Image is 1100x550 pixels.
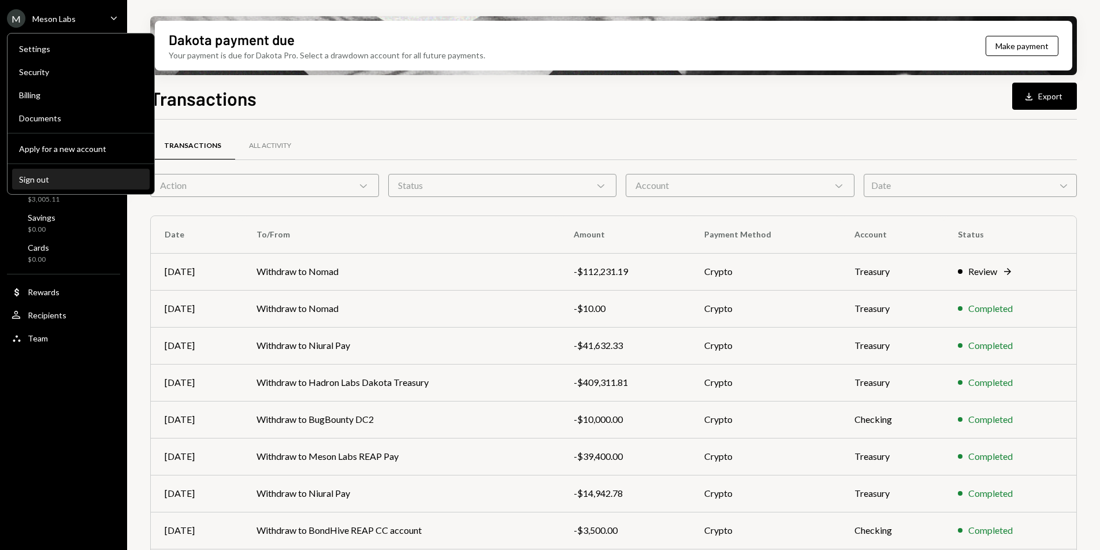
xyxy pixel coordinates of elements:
th: Amount [560,216,690,253]
div: Action [150,174,379,197]
div: Status [388,174,617,197]
td: Treasury [841,475,944,512]
div: Completed [968,339,1013,352]
td: Checking [841,401,944,438]
td: Withdraw to BugBounty DC2 [243,401,560,438]
div: [DATE] [165,412,229,426]
td: Crypto [690,253,841,290]
a: Rewards [7,281,120,302]
div: [DATE] [165,523,229,537]
button: Export [1012,83,1077,110]
div: -$14,942.78 [574,486,676,500]
div: [DATE] [165,486,229,500]
a: Security [12,61,150,82]
div: Cards [28,243,49,252]
th: Payment Method [690,216,841,253]
div: Rewards [28,287,60,297]
th: Status [944,216,1076,253]
div: Savings [28,213,55,222]
div: Completed [968,302,1013,315]
td: Crypto [690,512,841,549]
a: Team [7,328,120,348]
th: Account [841,216,944,253]
td: Crypto [690,290,841,327]
td: Crypto [690,327,841,364]
div: Security [19,67,143,77]
td: Treasury [841,438,944,475]
a: Billing [12,84,150,105]
div: Apply for a new account [19,144,143,154]
div: Completed [968,412,1013,426]
td: Withdraw to Nomad [243,290,560,327]
div: All Activity [249,141,291,151]
div: $0.00 [28,255,49,265]
div: -$409,311.81 [574,376,676,389]
div: [DATE] [165,339,229,352]
td: Withdraw to Niural Pay [243,475,560,512]
div: Recipients [28,310,66,320]
div: Transactions [164,141,221,151]
a: Savings$0.00 [7,209,120,237]
button: Sign out [12,169,150,190]
td: Treasury [841,290,944,327]
div: -$112,231.19 [574,265,676,278]
td: Treasury [841,327,944,364]
div: -$3,500.00 [574,523,676,537]
div: $0.00 [28,225,55,235]
td: Crypto [690,438,841,475]
div: M [7,9,25,28]
th: Date [151,216,243,253]
th: To/From [243,216,560,253]
div: Completed [968,376,1013,389]
div: Completed [968,486,1013,500]
div: [DATE] [165,302,229,315]
a: Cards$0.00 [7,239,120,267]
div: Dakota payment due [169,30,295,49]
td: Withdraw to Meson Labs REAP Pay [243,438,560,475]
div: -$41,632.33 [574,339,676,352]
td: Treasury [841,364,944,401]
div: [DATE] [165,449,229,463]
div: Review [968,265,997,278]
button: Apply for a new account [12,139,150,159]
td: Crypto [690,475,841,512]
div: Account [626,174,854,197]
td: Crypto [690,364,841,401]
div: Documents [19,113,143,123]
td: Withdraw to Nomad [243,253,560,290]
div: Billing [19,90,143,100]
td: Withdraw to BondHive REAP CC account [243,512,560,549]
div: Your payment is due for Dakota Pro. Select a drawdown account for all future payments. [169,49,485,61]
div: -$39,400.00 [574,449,676,463]
div: Completed [968,523,1013,537]
h1: Transactions [150,87,257,110]
a: Settings [12,38,150,59]
td: Crypto [690,401,841,438]
div: $3,005.11 [28,195,62,205]
a: All Activity [235,131,305,161]
div: Sign out [19,174,143,184]
div: Settings [19,44,143,54]
div: -$10,000.00 [574,412,676,426]
a: Documents [12,107,150,128]
div: Completed [968,449,1013,463]
td: Checking [841,512,944,549]
button: Make payment [986,36,1058,56]
div: Team [28,333,48,343]
div: [DATE] [165,376,229,389]
a: Transactions [150,131,235,161]
div: [DATE] [165,265,229,278]
div: -$10.00 [574,302,676,315]
a: Recipients [7,304,120,325]
td: Withdraw to Niural Pay [243,327,560,364]
div: Date [864,174,1077,197]
td: Treasury [841,253,944,290]
div: Meson Labs [32,14,76,24]
td: Withdraw to Hadron Labs Dakota Treasury [243,364,560,401]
